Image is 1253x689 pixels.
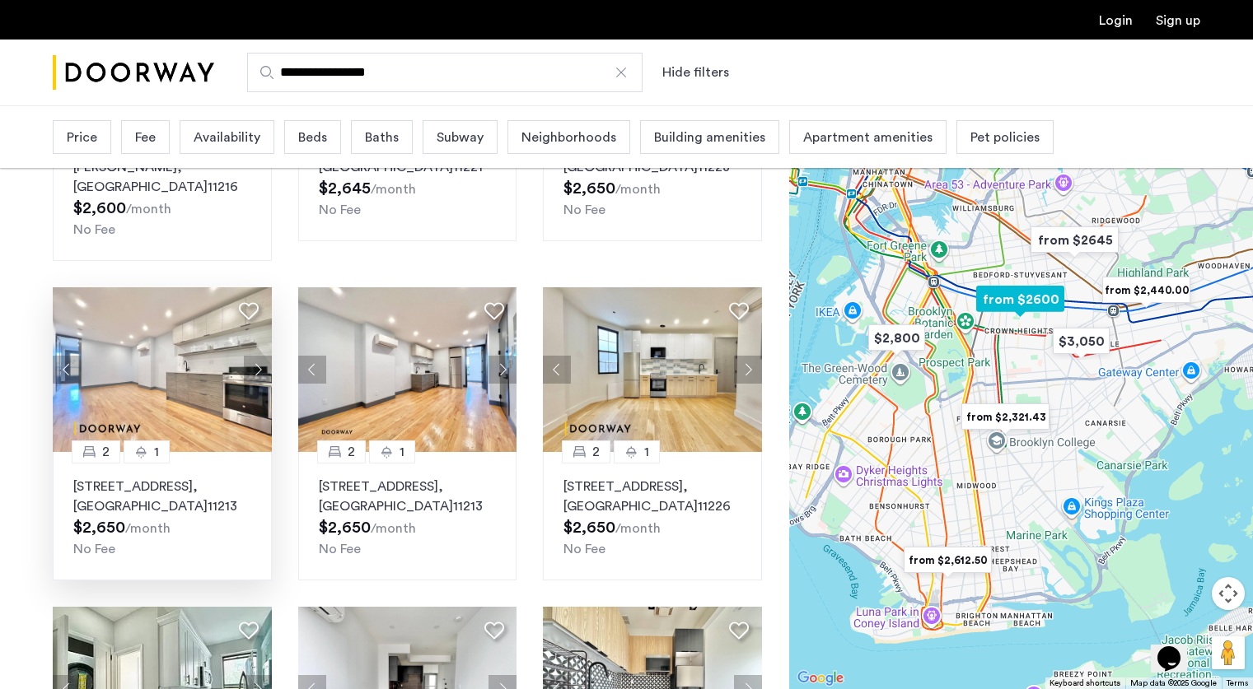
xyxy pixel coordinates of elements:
[563,203,605,216] span: No Fee
[644,442,649,462] span: 1
[563,519,615,536] span: $2,650
[73,223,115,236] span: No Fee
[521,128,616,147] span: Neighborhoods
[948,392,1063,442] div: from $2,321.43
[1040,316,1123,366] div: $3,050
[970,128,1040,147] span: Pet policies
[1089,265,1204,315] div: from $2,440.00
[298,287,517,452] img: 2012_638614321085423384.jpeg
[543,452,762,580] a: 21[STREET_ADDRESS], [GEOGRAPHIC_DATA]11226No Fee
[73,519,125,536] span: $2,650
[298,113,517,241] a: 22[STREET_ADDRESS], [GEOGRAPHIC_DATA]11221No Fee
[563,542,605,556] span: No Fee
[371,183,416,196] sub: /month
[244,356,272,384] button: Next apartment
[247,53,643,92] input: Apartment Search
[543,287,762,452] img: dc6efc1f-24ba-4395-9182-45437e21be9a_638906327222857219.jpeg
[319,519,371,536] span: $2,650
[348,442,355,462] span: 2
[53,356,81,384] button: Previous apartment
[73,477,251,516] p: [STREET_ADDRESS] 11213
[437,128,484,147] span: Subway
[298,356,326,384] button: Previous apartment
[154,442,159,462] span: 1
[365,128,399,147] span: Baths
[319,203,361,216] span: No Fee
[563,180,615,197] span: $2,650
[298,128,327,147] span: Beds
[53,42,214,104] img: logo
[73,542,115,556] span: No Fee
[319,477,497,516] p: [STREET_ADDRESS] 11213
[1151,623,1204,673] iframe: chat widget
[53,452,272,580] a: 21[STREET_ADDRESS], [GEOGRAPHIC_DATA]11213No Fee
[319,180,371,197] span: $2,645
[1099,14,1133,27] a: Login
[654,128,765,147] span: Building amenities
[543,113,762,241] a: 21[STREET_ADDRESS], [GEOGRAPHIC_DATA]11223No Fee
[126,203,171,216] sub: /month
[543,356,571,384] button: Previous apartment
[1156,14,1200,27] a: Registration
[1212,636,1245,669] button: Drag Pegman onto the map to open Street View
[298,452,517,580] a: 21[STREET_ADDRESS], [GEOGRAPHIC_DATA]11213No Fee
[891,535,1005,585] div: from $2,612.50
[1130,679,1217,687] span: Map data ©2025 Google
[400,442,404,462] span: 1
[793,668,848,689] img: Google
[615,183,661,196] sub: /month
[963,274,1078,324] div: from $2600
[1227,677,1248,689] a: Terms (opens in new tab)
[592,442,600,462] span: 2
[73,200,126,216] span: $2,600
[615,522,661,535] sub: /month
[135,128,156,147] span: Fee
[194,128,260,147] span: Availability
[53,42,214,104] a: Cazamio Logo
[1017,215,1132,265] div: from $2645
[803,128,933,147] span: Apartment amenities
[67,128,97,147] span: Price
[371,522,416,535] sub: /month
[563,477,741,516] p: [STREET_ADDRESS] 11226
[53,287,272,452] img: 4f6b9112-ac7c-4443-895b-e950d3f5df76_638846563479830772.jpeg
[125,522,171,535] sub: /month
[1050,677,1120,689] button: Keyboard shortcuts
[319,542,361,556] span: No Fee
[53,113,272,261] a: 01[STREET_ADDRESS][PERSON_NAME], [GEOGRAPHIC_DATA]11216No Fee
[102,442,110,462] span: 2
[489,356,517,384] button: Next apartment
[1212,577,1245,610] button: Map camera controls
[662,63,729,82] button: Show or hide filters
[734,356,762,384] button: Next apartment
[855,313,938,363] div: $2,800
[793,668,848,689] a: Open this area in Google Maps (opens a new window)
